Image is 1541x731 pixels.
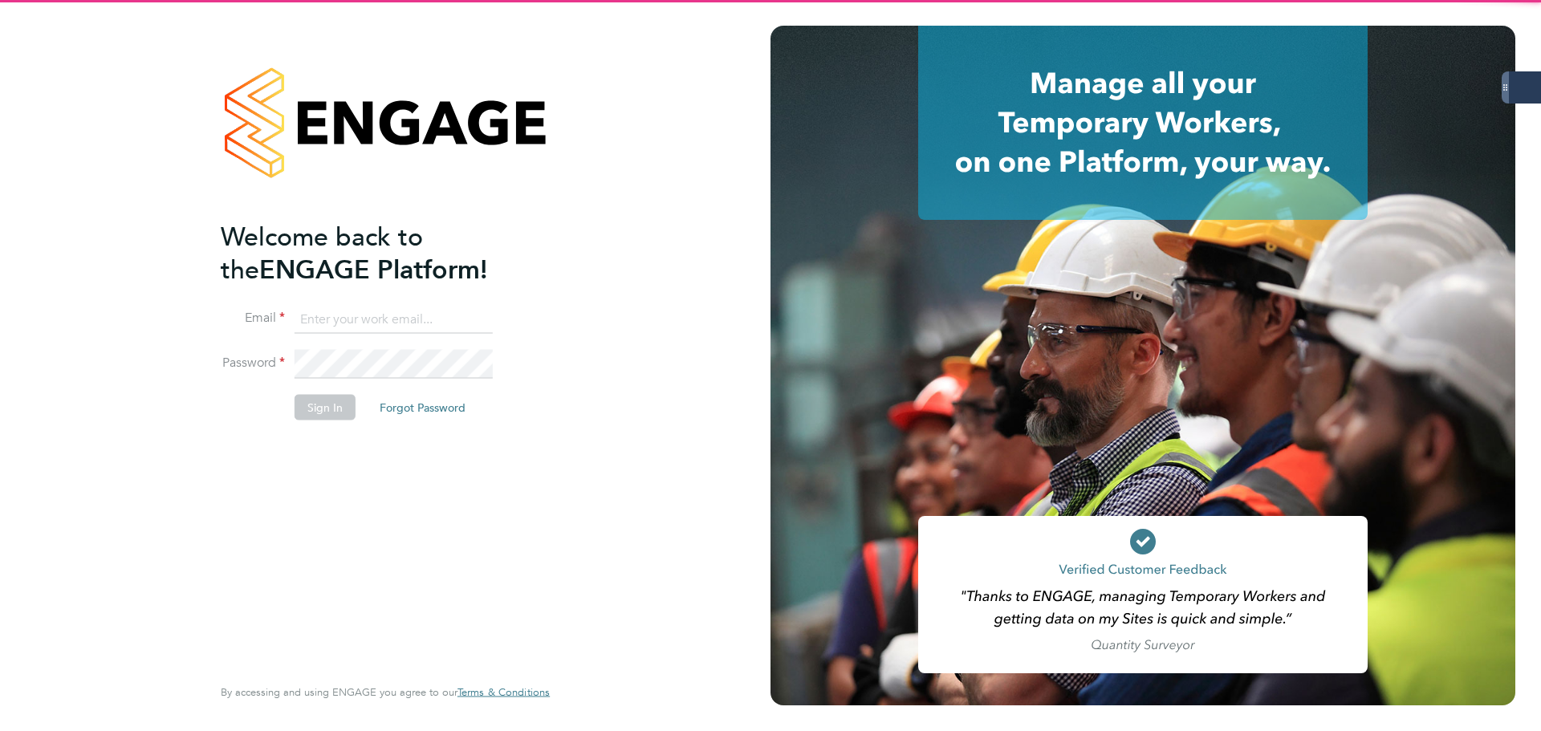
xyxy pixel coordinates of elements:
button: Sign In [295,395,356,420]
span: By accessing and using ENGAGE you agree to our [221,685,550,699]
a: Terms & Conditions [457,686,550,699]
label: Password [221,355,285,372]
input: Enter your work email... [295,305,493,334]
span: Welcome back to the [221,221,423,285]
button: Forgot Password [367,395,478,420]
label: Email [221,310,285,327]
h2: ENGAGE Platform! [221,220,534,286]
